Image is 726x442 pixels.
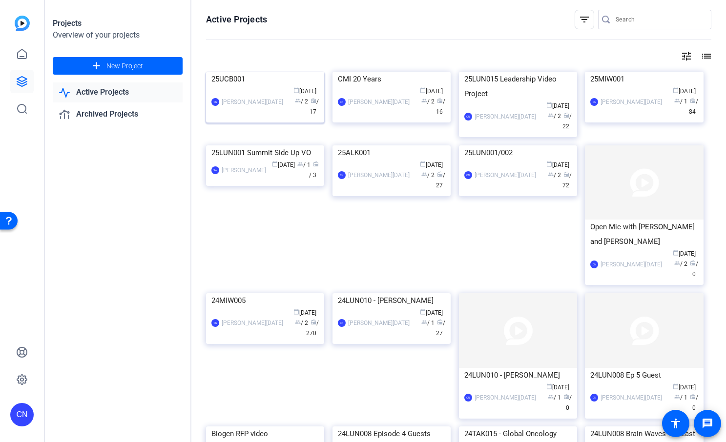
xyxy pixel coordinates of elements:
span: radio [690,394,696,400]
span: / 270 [306,320,319,337]
span: / 2 [295,98,308,105]
div: 24LUN008 Ep 5 Guest [590,368,698,382]
span: group [548,112,554,118]
span: group [295,98,301,103]
span: calendar_today [546,383,552,389]
mat-icon: filter_list [579,14,590,25]
span: [DATE] [546,384,569,391]
div: [PERSON_NAME][DATE] [222,318,283,328]
span: radio [313,161,319,167]
span: calendar_today [293,309,299,315]
span: radio [311,98,316,103]
span: [DATE] [420,161,443,168]
div: [PERSON_NAME] [222,165,266,175]
span: calendar_today [420,87,426,93]
span: radio [437,319,443,325]
span: / 1 [297,161,311,168]
span: / 1 [548,394,561,401]
span: group [548,394,554,400]
div: [PERSON_NAME][DATE] [601,97,662,107]
div: [PERSON_NAME][DATE] [475,112,536,121]
span: / 2 [295,320,308,326]
div: 25MIW001 [590,72,698,86]
div: [PERSON_NAME][DATE] [348,170,410,180]
span: [DATE] [673,88,696,95]
mat-icon: accessibility [670,418,682,429]
span: / 16 [436,98,445,115]
div: [PERSON_NAME][DATE] [475,393,536,402]
span: calendar_today [272,161,278,167]
div: CN [338,171,346,179]
div: [PERSON_NAME][DATE] [348,97,410,107]
div: 24LUN008 Brain Waves Vodcast [590,426,698,441]
span: / 2 [674,261,687,267]
span: / 72 [562,172,572,189]
span: group [421,98,427,103]
span: calendar_today [673,87,679,93]
div: [PERSON_NAME][DATE] [475,170,536,180]
div: CN [464,113,472,121]
span: calendar_today [546,161,552,167]
div: CN [590,98,598,106]
span: [DATE] [293,309,316,316]
span: / 2 [421,98,435,105]
div: CN [464,394,472,402]
div: [PERSON_NAME][DATE] [601,393,662,402]
span: / 0 [690,394,698,411]
span: radio [437,171,443,177]
span: group [297,161,303,167]
span: radio [690,98,696,103]
span: / 3 [309,161,319,179]
div: Open Mic with [PERSON_NAME] and [PERSON_NAME] [590,220,698,249]
div: 25UCB001 [211,72,319,86]
span: / 1 [421,320,435,326]
span: [DATE] [420,88,443,95]
div: 24LUN008 Episode 4 Guests [338,426,445,441]
span: group [674,394,680,400]
span: calendar_today [673,383,679,389]
a: Active Projects [53,82,183,102]
span: group [421,171,427,177]
div: Biogen RFP video [211,426,319,441]
div: 24LUN010 - [PERSON_NAME] [464,368,572,382]
span: [DATE] [272,161,295,168]
span: / 27 [436,172,445,189]
span: / 22 [562,113,572,130]
span: radio [311,319,316,325]
mat-icon: message [702,418,713,429]
span: / 2 [548,113,561,120]
div: CN [338,98,346,106]
span: group [674,260,680,266]
span: radio [690,260,696,266]
button: New Project [53,57,183,75]
span: / 2 [548,172,561,179]
div: 25LUN001 Summit Side Up VO [211,145,319,160]
div: CN [590,394,598,402]
span: [DATE] [420,309,443,316]
span: [DATE] [673,384,696,391]
div: 24MIW005 [211,293,319,308]
div: CN [590,261,598,268]
a: Archived Projects [53,104,183,124]
span: calendar_today [420,161,426,167]
h1: Active Projects [206,14,267,25]
span: radio [437,98,443,103]
span: calendar_today [546,102,552,108]
span: New Project [106,61,143,71]
span: radio [563,112,569,118]
div: [PERSON_NAME][DATE] [222,97,283,107]
span: group [548,171,554,177]
div: CN [211,98,219,106]
div: CN [211,319,219,327]
span: radio [563,394,569,400]
span: / 84 [689,98,698,115]
div: CN [338,319,346,327]
span: calendar_today [293,87,299,93]
span: / 17 [310,98,319,115]
span: [DATE] [293,88,316,95]
div: Overview of your projects [53,29,183,41]
span: / 0 [563,394,572,411]
span: / 1 [674,394,687,401]
span: group [295,319,301,325]
div: [PERSON_NAME][DATE] [601,260,662,269]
